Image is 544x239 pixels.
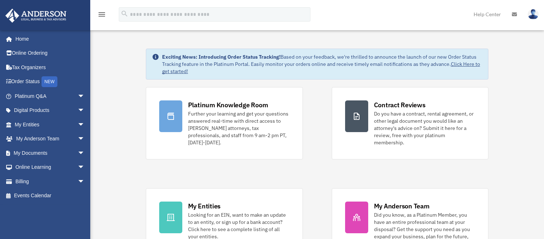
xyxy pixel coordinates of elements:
[528,9,539,19] img: User Pic
[78,117,92,132] span: arrow_drop_down
[5,189,96,203] a: Events Calendar
[78,103,92,118] span: arrow_drop_down
[97,13,106,19] a: menu
[78,174,92,189] span: arrow_drop_down
[5,60,96,75] a: Tax Organizers
[5,146,96,160] a: My Documentsarrow_drop_down
[5,89,96,103] a: Platinum Q&Aarrow_drop_down
[188,202,221,211] div: My Entities
[162,61,480,75] a: Click Here to get started!
[162,54,280,60] strong: Exciting News: Introducing Order Status Tracking!
[146,87,303,159] a: Platinum Knowledge Room Further your learning and get your questions answered real-time with dire...
[5,132,96,146] a: My Anderson Teamarrow_drop_down
[78,160,92,175] span: arrow_drop_down
[162,53,483,75] div: Based on your feedback, we're thrilled to announce the launch of our new Order Status Tracking fe...
[78,146,92,161] span: arrow_drop_down
[121,10,129,18] i: search
[97,10,106,19] i: menu
[374,110,475,146] div: Do you have a contract, rental agreement, or other legal document you would like an attorney's ad...
[374,202,430,211] div: My Anderson Team
[5,174,96,189] a: Billingarrow_drop_down
[5,103,96,118] a: Digital Productsarrow_drop_down
[188,100,268,109] div: Platinum Knowledge Room
[5,32,92,46] a: Home
[5,46,96,60] a: Online Ordering
[5,117,96,132] a: My Entitiesarrow_drop_down
[374,100,426,109] div: Contract Reviews
[5,160,96,175] a: Online Learningarrow_drop_down
[78,89,92,104] span: arrow_drop_down
[5,75,96,89] a: Order StatusNEW
[332,87,489,159] a: Contract Reviews Do you have a contract, rental agreement, or other legal document you would like...
[3,9,69,23] img: Anderson Advisors Platinum Portal
[78,132,92,146] span: arrow_drop_down
[42,76,57,87] div: NEW
[188,110,290,146] div: Further your learning and get your questions answered real-time with direct access to [PERSON_NAM...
